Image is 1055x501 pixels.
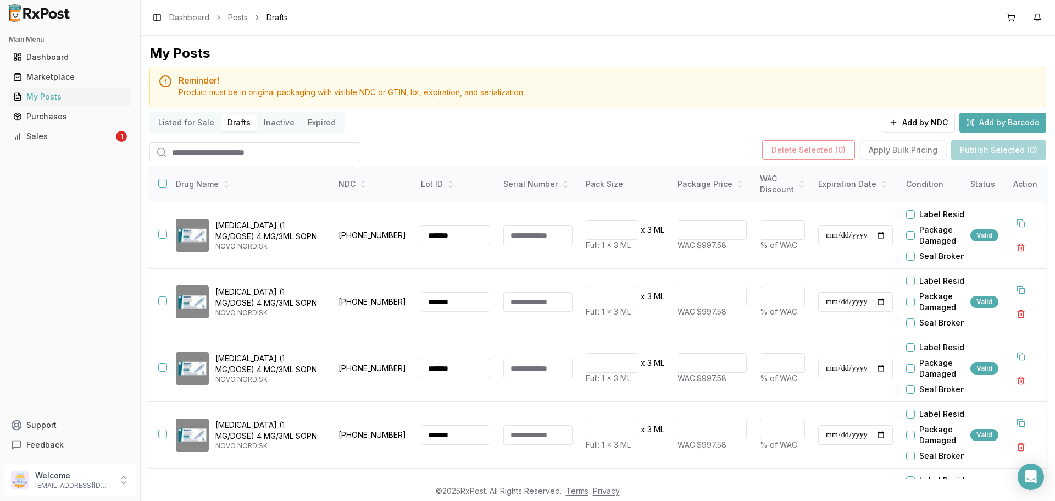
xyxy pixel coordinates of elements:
p: 3 [647,291,652,302]
th: Pack Size [579,167,671,202]
label: Seal Broken [919,251,965,262]
p: NOVO NORDISK [215,309,323,317]
p: x [641,291,645,302]
nav: breadcrumb [169,12,288,23]
div: Sales [13,131,114,142]
img: User avatar [11,471,29,489]
p: 3 [647,224,652,235]
div: Lot ID [421,179,490,190]
div: Open Intercom Messenger [1018,464,1044,490]
div: Serial Number [503,179,573,190]
button: Delete [1011,371,1031,390]
label: Package Damaged [919,224,982,246]
p: ML [654,291,664,302]
img: Ozempic (1 MG/DOSE) 4 MG/3ML SOPN [176,419,209,452]
p: 3 [647,357,652,368]
p: [PHONE_NUMBER] [338,230,408,241]
a: Posts [228,12,248,23]
p: ML [654,424,664,435]
button: Duplicate [1011,213,1031,233]
span: WAC: $997.58 [678,240,726,250]
span: % of WAC [760,240,797,250]
label: Package Damaged [919,357,982,379]
p: NOVO NORDISK [215,242,323,251]
button: Inactive [257,114,301,131]
button: My Posts [4,88,136,106]
button: Purchases [4,108,136,125]
img: Ozempic (1 MG/DOSE) 4 MG/3ML SOPN [176,219,209,252]
p: 3 [647,424,652,435]
button: Duplicate [1011,413,1031,433]
button: Expired [301,114,342,131]
div: Valid [970,429,998,441]
a: Privacy [593,486,620,496]
p: [MEDICAL_DATA] (1 MG/DOSE) 4 MG/3ML SOPN [215,420,323,442]
button: Marketplace [4,68,136,86]
p: [PHONE_NUMBER] [338,296,408,307]
button: Add by Barcode [959,113,1046,133]
label: Seal Broken [919,317,965,328]
a: Terms [566,486,588,496]
div: Valid [970,229,998,241]
a: Dashboard [169,12,209,23]
img: Ozempic (1 MG/DOSE) 4 MG/3ML SOPN [176,352,209,385]
span: WAC: $997.58 [678,440,726,449]
button: Delete [1011,304,1031,324]
div: My Posts [13,91,127,102]
button: Duplicate [1011,280,1031,300]
button: Feedback [4,435,136,455]
div: Purchases [13,111,127,122]
th: Action [1004,167,1046,202]
span: % of WAC [760,307,797,316]
div: Package Price [678,179,747,190]
label: Label Residue [919,209,974,220]
p: NOVO NORDISK [215,375,323,384]
label: Label Residue [919,276,974,287]
p: Welcome [35,470,112,481]
button: Support [4,415,136,435]
label: Label Residue [919,342,974,353]
div: Valid [970,362,998,375]
button: Drafts [221,114,257,131]
span: Drafts [266,12,288,23]
p: [EMAIL_ADDRESS][DOMAIN_NAME] [35,481,112,490]
div: My Posts [149,45,210,62]
p: [MEDICAL_DATA] (1 MG/DOSE) 4 MG/3ML SOPN [215,353,323,375]
th: Status [964,167,1005,202]
div: Valid [970,296,998,308]
div: Expiration Date [818,179,893,190]
div: Product must be in original packaging with visible NDC or GTIN, lot, expiration, and serialization. [179,87,1037,98]
p: [PHONE_NUMBER] [338,363,408,374]
p: NOVO NORDISK [215,442,323,450]
span: Feedback [26,439,64,450]
span: Full: 1 x 3 ML [586,240,631,250]
span: % of WAC [760,373,797,383]
p: ML [654,357,664,368]
span: Full: 1 x 3 ML [586,307,631,316]
h5: Reminder! [179,76,1037,85]
p: [MEDICAL_DATA] (1 MG/DOSE) 4 MG/3ML SOPN [215,287,323,309]
div: WAC Discount [760,173,805,195]
div: NDC [338,179,408,190]
div: 1 [116,131,127,142]
img: Ozempic (1 MG/DOSE) 4 MG/3ML SOPN [176,285,209,318]
button: Sales1 [4,128,136,145]
p: [MEDICAL_DATA] (1 MG/DOSE) 4 MG/3ML SOPN [215,220,323,242]
label: Seal Broken [919,450,965,461]
h2: Main Menu [9,35,131,44]
a: Purchases [9,107,131,126]
button: Add by NDC [882,113,955,133]
label: Package Damaged [919,291,982,313]
span: WAC: $997.58 [678,373,726,383]
p: x [641,224,645,235]
img: RxPost Logo [4,4,75,22]
a: Sales1 [9,126,131,146]
th: Condition [899,167,982,202]
button: Delete [1011,238,1031,257]
p: x [641,424,645,435]
span: WAC: $997.58 [678,307,726,316]
p: [PHONE_NUMBER] [338,430,408,441]
span: % of WAC [760,440,797,449]
div: Dashboard [13,52,127,63]
label: Seal Broken [919,384,965,395]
